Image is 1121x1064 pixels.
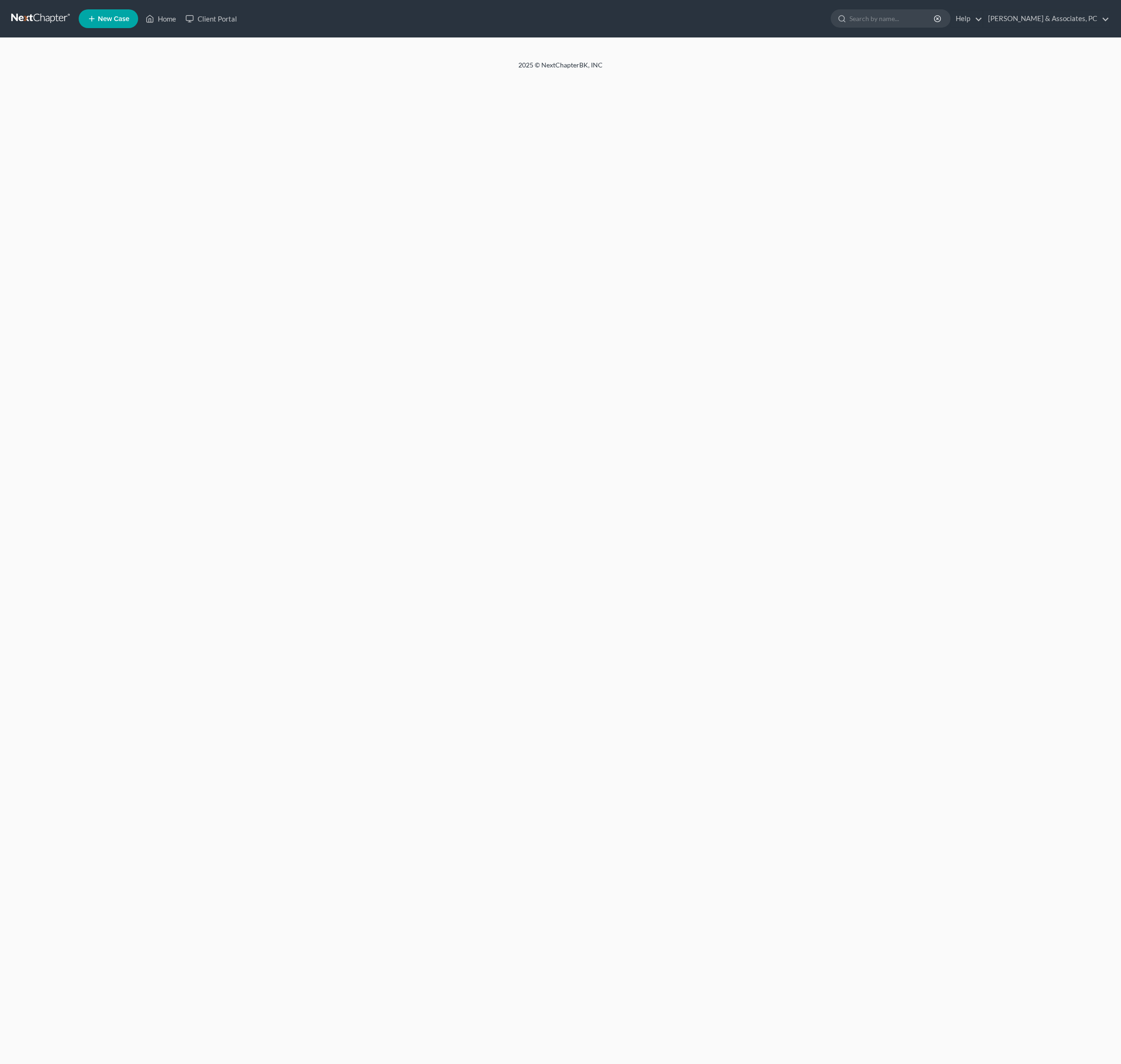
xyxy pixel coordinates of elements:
a: Client Portal [181,10,242,27]
a: Help [951,10,982,27]
span: New Case [98,15,129,22]
div: 2025 © NextChapterBK, INC [294,60,827,77]
a: Home [141,10,181,27]
a: [PERSON_NAME] & Associates, PC [983,10,1109,27]
input: Search by name... [849,10,935,27]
